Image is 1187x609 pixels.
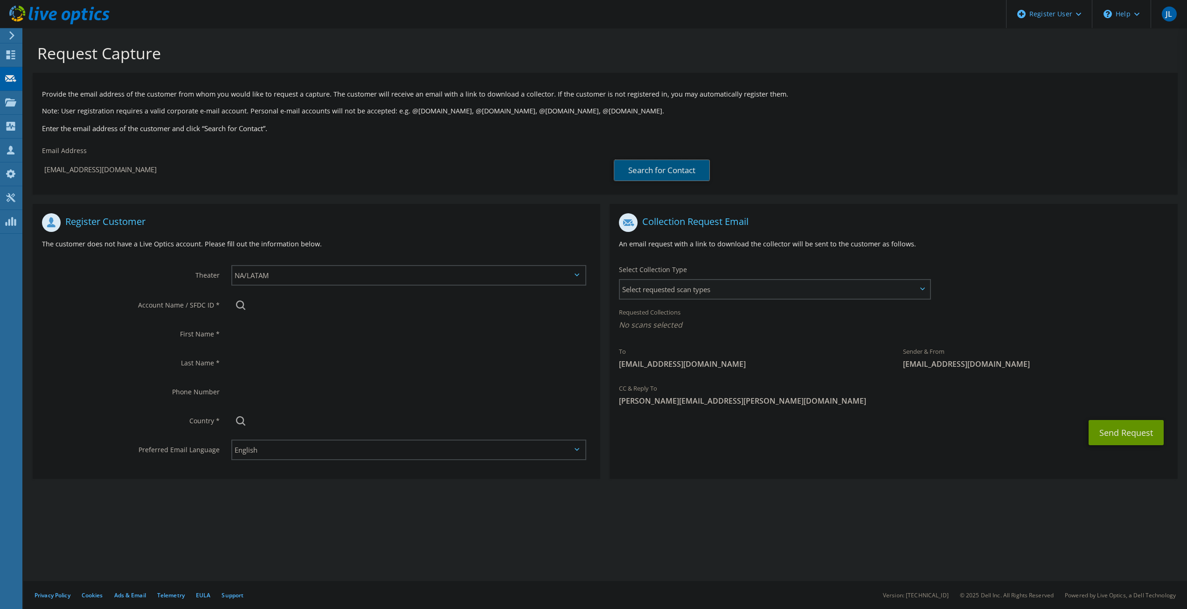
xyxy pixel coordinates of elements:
[42,265,220,280] label: Theater
[114,591,146,599] a: Ads & Email
[619,239,1168,249] p: An email request with a link to download the collector will be sent to the customer as follows.
[619,265,687,274] label: Select Collection Type
[82,591,103,599] a: Cookies
[619,320,1168,330] span: No scans selected
[894,342,1178,374] div: Sender & From
[42,353,220,368] label: Last Name *
[960,591,1054,599] li: © 2025 Dell Inc. All Rights Reserved
[42,89,1168,99] p: Provide the email address of the customer from whom you would like to request a capture. The cust...
[42,213,586,232] h1: Register Customer
[620,280,929,299] span: Select requested scan types
[619,396,1168,406] span: [PERSON_NAME][EMAIL_ADDRESS][PERSON_NAME][DOMAIN_NAME]
[614,160,709,181] a: Search for Contact
[42,106,1168,116] p: Note: User registration requires a valid corporate e-mail account. Personal e-mail accounts will ...
[196,591,210,599] a: EULA
[883,591,949,599] li: Version: [TECHNICAL_ID]
[42,440,220,455] label: Preferred Email Language
[1065,591,1176,599] li: Powered by Live Optics, a Dell Technology
[42,239,591,249] p: The customer does not have a Live Optics account. Please fill out the information below.
[1162,7,1177,21] span: JL
[42,411,220,426] label: Country *
[42,146,87,155] label: Email Address
[222,591,243,599] a: Support
[903,359,1168,369] span: [EMAIL_ADDRESS][DOMAIN_NAME]
[1089,420,1164,445] button: Send Request
[619,213,1163,232] h1: Collection Request Email
[37,43,1168,63] h1: Request Capture
[610,342,894,374] div: To
[619,359,884,369] span: [EMAIL_ADDRESS][DOMAIN_NAME]
[157,591,185,599] a: Telemetry
[42,295,220,310] label: Account Name / SFDC ID *
[610,302,1177,337] div: Requested Collections
[610,378,1177,411] div: CC & Reply To
[42,123,1168,133] h3: Enter the email address of the customer and click “Search for Contact”.
[42,324,220,339] label: First Name *
[42,382,220,397] label: Phone Number
[35,591,70,599] a: Privacy Policy
[1104,10,1112,18] svg: \n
